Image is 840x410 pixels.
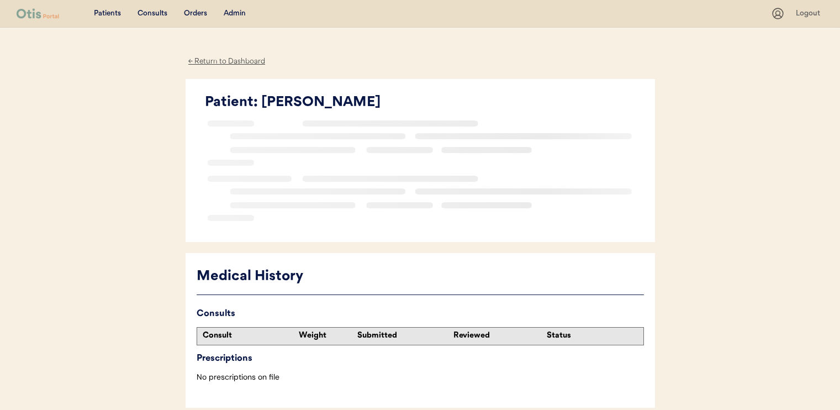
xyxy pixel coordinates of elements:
[299,330,355,341] div: Weight
[453,330,544,341] div: Reviewed
[357,330,448,341] div: Submitted
[138,8,167,19] div: Consults
[197,266,644,287] div: Medical History
[547,330,637,341] div: Status
[197,351,644,366] div: Prescriptions
[197,372,644,383] div: No prescriptions on file
[186,55,268,68] div: ← Return to Dashboard
[224,8,246,19] div: Admin
[184,8,207,19] div: Orders
[205,92,644,113] div: Patient: [PERSON_NAME]
[796,8,823,19] div: Logout
[197,306,644,322] div: Consults
[203,330,293,341] div: Consult
[94,8,121,19] div: Patients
